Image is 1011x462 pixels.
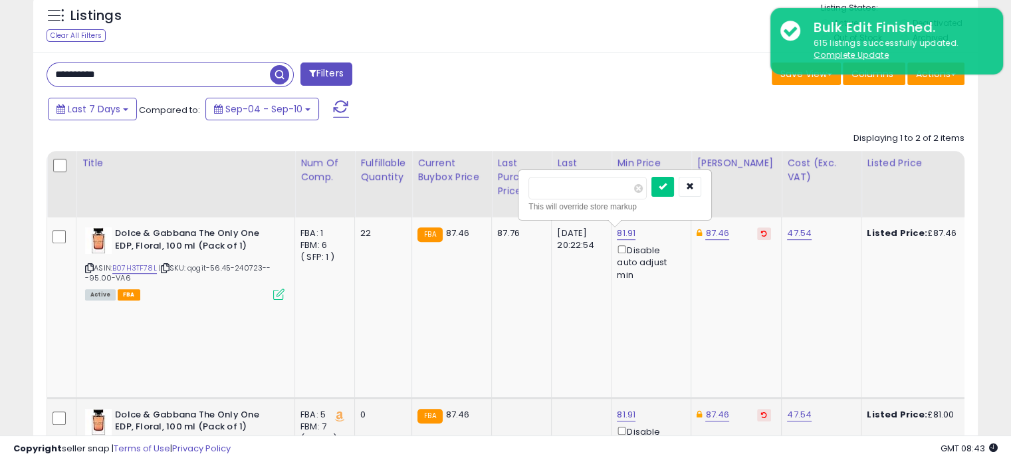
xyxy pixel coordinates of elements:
a: 81.91 [617,408,635,421]
div: FBA: 5 [300,409,344,421]
b: Listed Price: [867,227,927,239]
span: Last 7 Days [68,102,120,116]
a: 47.54 [787,408,812,421]
a: 81.91 [617,227,635,240]
div: ( SFP: 2 ) [300,433,344,445]
div: 87.76 [497,227,541,239]
a: B07H3TF78L [112,263,157,274]
i: This overrides the store level Dynamic Max Price for this listing [697,229,702,237]
a: 87.46 [705,408,729,421]
button: Save View [772,62,841,85]
span: 87.46 [446,408,470,421]
div: [PERSON_NAME] [697,156,776,170]
span: All listings currently available for purchase on Amazon [85,289,116,300]
div: FBA: 1 [300,227,344,239]
div: 615 listings successfully updated. [804,37,993,62]
i: This overrides the store level Dynamic Max Price for this listing [697,410,702,419]
div: [DATE] 20:22:54 [557,227,601,251]
div: 22 [360,227,401,239]
i: Revert to store-level Dynamic Max Price [761,230,767,237]
span: Compared to: [139,104,200,116]
div: Disable auto adjust min [617,243,681,281]
u: Complete Update [814,49,889,60]
button: Filters [300,62,352,86]
h5: Listings [70,7,122,25]
div: Displaying 1 to 2 of 2 items [853,132,964,145]
b: Listed Price: [867,408,927,421]
div: Bulk Edit Finished. [804,18,993,37]
b: Dolce & Gabbana The Only One EDP, Floral, 100 ml (Pack of 1) [115,227,277,255]
div: FBM: 7 [300,421,344,433]
p: Listing States: [821,2,978,15]
strong: Copyright [13,442,62,455]
a: Terms of Use [114,442,170,455]
small: FBA [417,227,442,242]
div: Min Price [617,156,685,170]
div: seller snap | | [13,443,231,455]
span: FBA [118,289,140,300]
div: Num of Comp. [300,156,349,184]
div: Current Buybox Price [417,156,486,184]
div: Cost (Exc. VAT) [787,156,855,184]
div: This will override store markup [528,200,701,213]
div: ASIN: [85,227,284,298]
button: Last 7 Days [48,98,137,120]
b: Dolce & Gabbana The Only One EDP, Floral, 100 ml (Pack of 1) [115,409,277,437]
a: Privacy Policy [172,442,231,455]
div: FBM: 6 [300,239,344,251]
div: Title [82,156,289,170]
span: 2025-09-18 08:43 GMT [941,442,998,455]
img: 31T8+ztFn0L._SL40_.jpg [85,227,112,254]
span: 87.46 [446,227,470,239]
div: Clear All Filters [47,29,106,42]
small: FBA [417,409,442,423]
div: Listed Price [867,156,982,170]
div: Last Purchase Price [497,156,546,198]
div: Last Purchase Date (GMT) [557,156,606,212]
div: ( SFP: 1 ) [300,251,344,263]
div: Fulfillable Quantity [360,156,406,184]
button: Sep-04 - Sep-10 [205,98,319,120]
a: 47.54 [787,227,812,240]
div: £87.46 [867,227,977,239]
i: Revert to store-level Dynamic Max Price [761,411,767,418]
img: 31T8+ztFn0L._SL40_.jpg [85,409,112,435]
div: 0 [360,409,401,421]
span: Sep-04 - Sep-10 [225,102,302,116]
div: £81.00 [867,409,977,421]
a: 87.46 [705,227,729,240]
span: | SKU: qogit-56.45-240723---95.00-VA6 [85,263,271,283]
